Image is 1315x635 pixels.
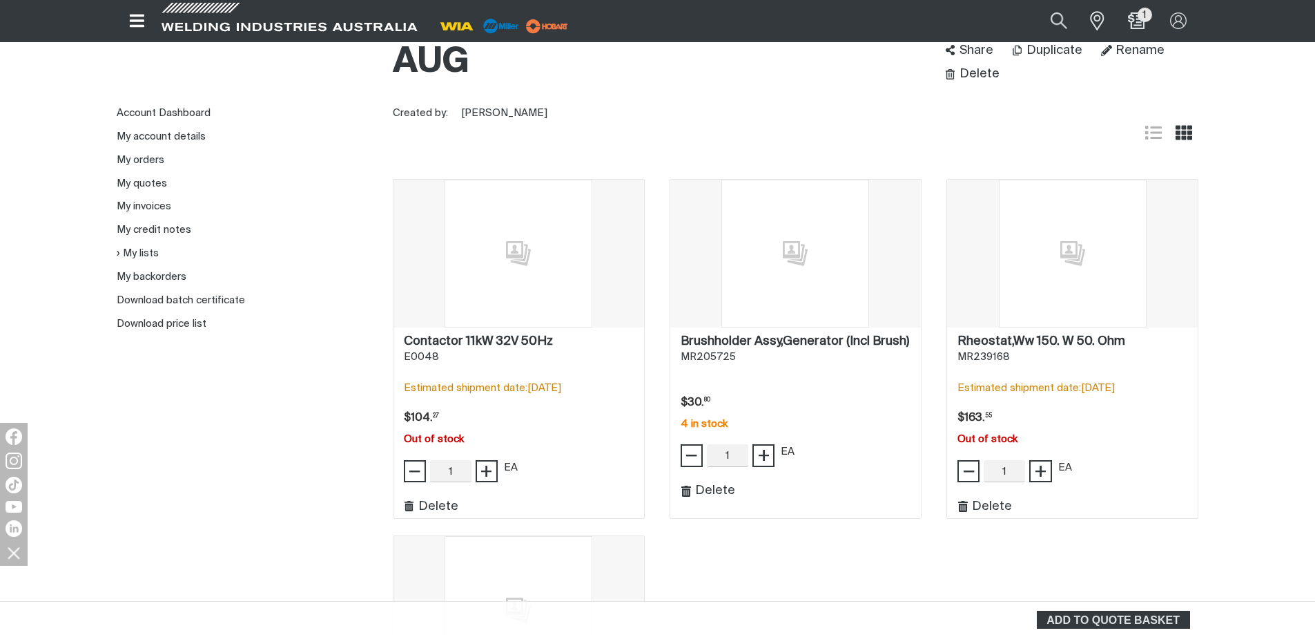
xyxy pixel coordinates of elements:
[972,500,1012,514] span: Delete
[681,419,728,429] span: 4 in stock
[404,434,464,444] span: Out of stock
[393,40,469,85] h1: AUG
[522,21,572,31] a: miller
[1116,44,1165,58] span: Rename
[681,389,710,417] div: Price
[117,102,371,336] nav: My account
[117,225,191,235] a: My credit notes
[117,272,186,282] a: My backorders
[461,106,547,122] span: [PERSON_NAME]
[117,319,206,329] a: Download price list
[522,16,572,37] img: miller
[408,459,421,483] span: −
[1101,39,1165,62] button: Rename
[957,334,1187,350] a: Rheostat,Ww 150. W 50. Ohm
[960,44,993,58] span: Share
[117,178,167,189] a: My quotes
[960,67,1000,82] span: Delete
[433,413,439,419] sup: 27
[681,335,909,348] h2: Brushholder Assy,Generator (Incl Brush)
[6,477,22,493] img: TikTok
[704,397,710,403] sup: 80
[404,352,439,362] span: E0048
[6,520,22,537] img: LinkedIn
[1037,611,1190,629] button: ADD TO QUOTE BASKET
[721,180,869,328] img: No image for this product
[445,180,592,328] img: No image for this product
[404,404,439,432] div: Price
[6,501,22,513] img: YouTube
[117,131,206,142] a: My account details
[1034,459,1047,483] span: +
[957,404,992,432] div: Price
[480,459,493,483] span: +
[117,201,171,211] a: My invoices
[117,247,159,259] a: My lists
[962,459,975,483] span: −
[681,352,736,362] span: MR205725
[1012,39,1082,62] button: Duplicate
[393,106,448,122] span: Created by:
[945,39,1199,86] section: List action buttons
[957,335,1125,348] h2: Rheostat,Ww 150. W 50. Ohm
[418,500,458,514] span: Delete
[1058,460,1188,476] div: EA
[6,453,22,469] img: Instagram
[681,389,710,417] span: $30.
[985,413,992,419] sup: 55
[1145,124,1162,141] a: List view
[117,295,245,305] a: Download batch certificate
[1018,6,1082,37] input: Product name or item number...
[404,335,553,348] h2: Contactor 11kW 32V 50Hz
[2,541,26,565] img: hide socials
[404,404,439,432] span: $104.
[957,495,1012,518] button: Delete
[957,404,992,432] span: $163.
[695,484,735,498] span: Delete
[117,108,211,118] a: Account Dashboard
[1026,44,1082,58] span: Duplicate
[957,352,1010,362] span: MR239168
[6,428,22,445] img: Facebook
[404,381,634,397] span: Estimated shipment date: [DATE]
[685,444,698,467] span: −
[757,444,770,467] span: +
[404,334,634,350] a: Contactor 11kW 32V 50Hz
[781,444,910,460] div: EA
[957,381,1187,397] span: Estimated shipment date: [DATE]
[945,62,1000,86] button: Delete
[1035,6,1082,37] button: Search products
[1046,611,1180,629] span: ADD TO QUOTE BASKET
[681,480,735,503] button: Delete
[504,460,634,476] div: EA
[957,434,1017,444] span: Out of stock
[945,39,993,62] button: Share
[404,495,458,518] button: Delete
[117,155,164,165] a: My orders
[999,180,1147,328] img: No image for this product
[681,334,910,350] a: Brushholder Assy,Generator (Incl Brush)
